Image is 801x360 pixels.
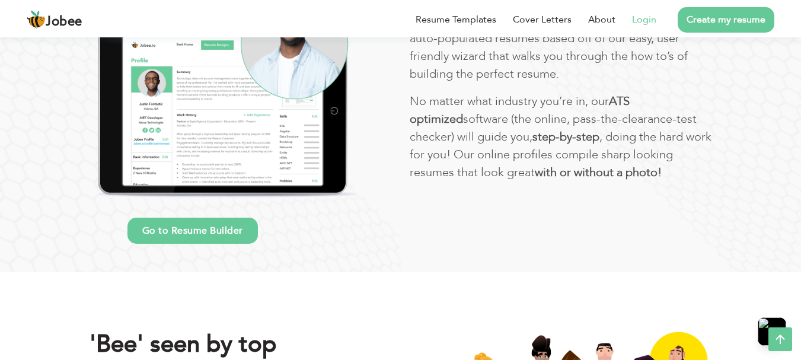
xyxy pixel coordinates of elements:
[632,12,656,27] a: Login
[46,15,82,28] span: Jobee
[127,218,258,244] a: Go to Resume Builder
[416,12,496,27] a: Resume Templates
[588,12,615,27] a: About
[410,93,712,181] p: No matter what industry you’re in, our software (the online, pass-the-clearance-test checker) wil...
[513,12,572,27] a: Cover Letters
[535,164,662,180] b: with or without a photo!
[532,129,599,145] b: step-by-step
[410,12,712,83] p: Our free generates intelligently, auto-populated resumes based off of our easy, user friendly wiz...
[27,10,82,29] a: Jobee
[27,10,46,29] img: jobee.io
[678,7,774,33] a: Create my resume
